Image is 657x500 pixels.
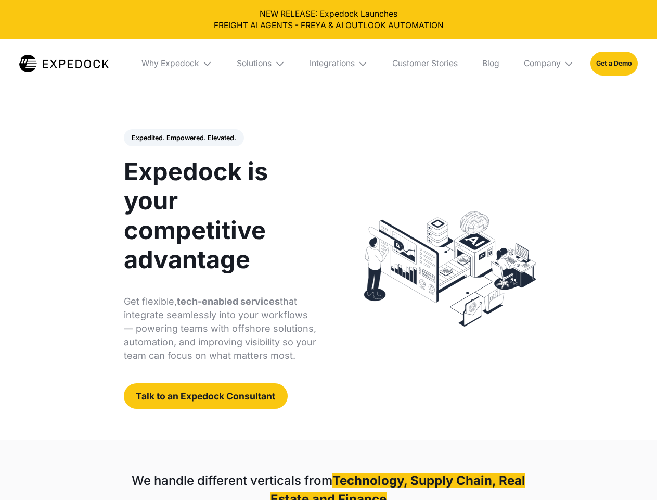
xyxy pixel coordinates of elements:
a: Blog [474,39,507,88]
div: Solutions [229,39,293,88]
div: Company [524,58,561,69]
div: Integrations [301,39,376,88]
h1: Expedock is your competitive advantage [124,157,317,274]
div: Integrations [310,58,355,69]
a: Customer Stories [384,39,466,88]
div: NEW RELEASE: Expedock Launches [8,8,649,31]
div: Company [516,39,582,88]
iframe: Chat Widget [605,450,657,500]
div: Why Expedock [133,39,221,88]
a: Talk to an Expedock Consultant [124,383,288,409]
div: Why Expedock [141,58,199,69]
a: FREIGHT AI AGENTS - FREYA & AI OUTLOOK AUTOMATION [8,20,649,31]
strong: We handle different verticals from [132,473,332,488]
p: Get flexible, that integrate seamlessly into your workflows — powering teams with offshore soluti... [124,295,317,362]
strong: tech-enabled services [177,296,280,307]
a: Get a Demo [590,52,638,75]
div: Solutions [237,58,272,69]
